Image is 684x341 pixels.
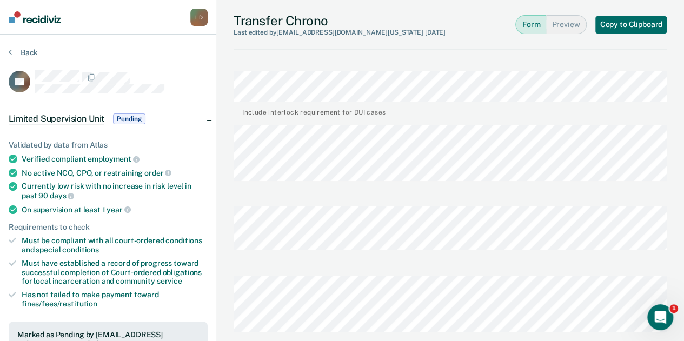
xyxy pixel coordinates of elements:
[22,299,97,308] span: fines/fees/restitution
[190,9,208,26] div: L D
[9,113,104,124] span: Limited Supervision Unit
[22,290,208,309] div: Has not failed to make payment toward
[157,277,182,285] span: service
[113,113,145,124] span: Pending
[144,169,171,177] span: order
[234,13,446,36] div: Transfer Chrono
[22,236,208,255] div: Must be compliant with all court-ordered conditions and special conditions
[190,9,208,26] button: LD
[669,304,678,313] span: 1
[425,29,446,36] span: [DATE]
[9,223,208,232] div: Requirements to check
[242,106,386,116] div: Include interlock requirement for DUI cases
[22,205,208,215] div: On supervision at least 1
[22,168,208,178] div: No active NCO, CPO, or restraining
[107,205,130,214] span: year
[9,48,38,57] button: Back
[22,154,208,164] div: Verified compliant
[595,16,667,34] button: Copy to Clipboard
[50,191,74,200] span: days
[647,304,673,330] iframe: Intercom live chat
[9,11,61,23] img: Recidiviz
[234,29,446,36] div: Last edited by [EMAIL_ADDRESS][DOMAIN_NAME][US_STATE]
[515,15,546,34] button: Form
[22,182,208,200] div: Currently low risk with no increase in risk level in past 90
[22,259,208,286] div: Must have established a record of progress toward successful completion of Court-ordered obligati...
[546,15,587,34] button: Preview
[88,155,139,163] span: employment
[9,141,208,150] div: Validated by data from Atlas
